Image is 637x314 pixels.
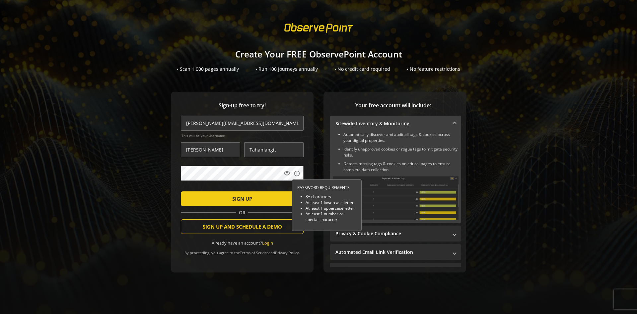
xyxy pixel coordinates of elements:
input: Email Address (name@work-email.com) * [181,116,304,131]
a: Login [262,240,273,246]
li: At least 1 uppercase letter [306,205,356,211]
li: Automatically discover and audit all tags & cookies across your digital properties. [343,132,459,144]
li: Identify unapproved cookies or rogue tags to mitigate security risks. [343,146,459,158]
mat-expansion-panel-header: Automated Email Link Verification [330,244,461,260]
input: Last Name * [244,142,304,157]
mat-expansion-panel-header: Sitewide Inventory & Monitoring [330,116,461,132]
mat-expansion-panel-header: Privacy & Cookie Compliance [330,226,461,242]
li: 8+ characters [306,194,356,199]
span: This will be your Username [181,133,304,138]
li: Detects missing tags & cookies on critical pages to ensure complete data collection. [343,161,459,173]
div: • No credit card required [334,66,390,72]
div: • No feature restrictions [407,66,460,72]
span: SIGN UP AND SCHEDULE A DEMO [203,221,282,233]
span: Your free account will include: [330,102,456,109]
span: Sign-up free to try! [181,102,304,109]
div: • Run 100 Journeys annually [255,66,318,72]
a: Terms of Service [240,250,268,255]
div: By proceeding, you agree to the and . [181,246,304,255]
mat-icon: visibility [284,170,290,177]
li: At least 1 lowercase letter [306,200,356,205]
mat-expansion-panel-header: Performance Monitoring with Web Vitals [330,263,461,279]
li: At least 1 number or special character [306,211,356,222]
button: SIGN UP [181,191,304,206]
mat-icon: info [294,170,300,177]
mat-panel-title: Privacy & Cookie Compliance [335,230,448,237]
span: SIGN UP [232,193,252,205]
div: PASSWORD REQUIREMENTS [297,185,356,190]
a: Privacy Policy [275,250,299,255]
mat-panel-title: Sitewide Inventory & Monitoring [335,120,448,127]
div: • Scan 1,000 pages annually [177,66,239,72]
span: OR [236,209,248,216]
input: First Name * [181,142,240,157]
div: Already have an account? [181,240,304,246]
button: SIGN UP AND SCHEDULE A DEMO [181,219,304,234]
div: Sitewide Inventory & Monitoring [330,132,461,223]
img: Sitewide Inventory & Monitoring [333,176,459,220]
mat-panel-title: Automated Email Link Verification [335,249,448,256]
